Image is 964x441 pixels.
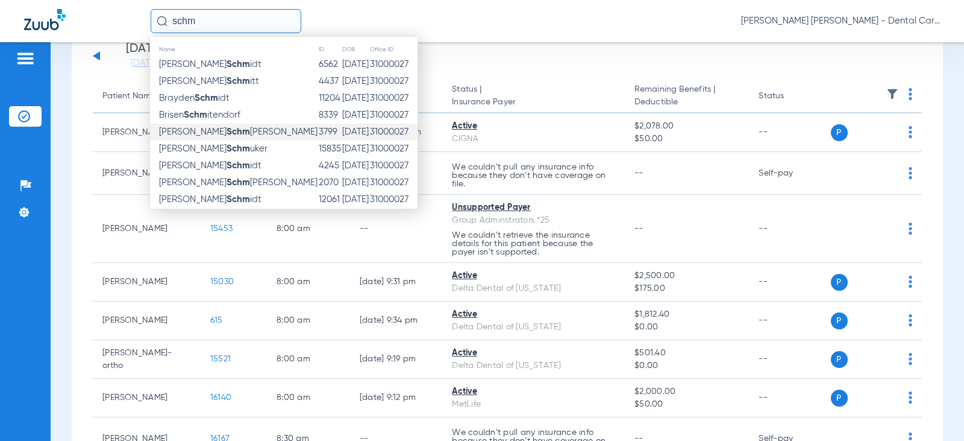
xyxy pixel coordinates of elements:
strong: Schm [227,144,250,153]
td: [DATE] [342,56,369,73]
td: 8:00 AM [267,263,350,302]
img: Zuub Logo [24,9,66,30]
td: 11204 [318,90,342,107]
div: Delta Dental of [US_STATE] [452,321,615,334]
p: We couldn’t retrieve the insurance details for this patient because the payer isn’t supported. [452,231,615,256]
td: [DATE] 9:12 PM [350,379,443,417]
td: [PERSON_NAME] [93,263,201,302]
th: Status | [442,80,625,113]
img: group-dot-blue.svg [909,88,912,100]
strong: Schm [227,161,250,170]
td: -- [749,113,830,152]
td: 31000027 [369,141,418,157]
td: 9812 [318,208,342,225]
td: 8:00 AM [267,340,350,379]
span: Insurance Payer [452,96,615,109]
td: [PERSON_NAME]-ortho [93,340,201,379]
div: Delta Dental of [US_STATE] [452,360,615,372]
div: Active [452,347,615,360]
td: [PERSON_NAME] [93,195,201,263]
div: Group Adminstrators *25 [452,214,615,227]
img: Search Icon [157,16,167,27]
td: 31000027 [369,73,418,90]
td: Self-pay [749,152,830,195]
td: 31000027 [369,56,418,73]
span: $2,078.00 [634,120,739,133]
td: 8339 [318,107,342,124]
strong: Schm [227,60,250,69]
span: [PERSON_NAME] uker [159,144,268,153]
td: 4245 [318,157,342,174]
img: group-dot-blue.svg [909,276,912,288]
td: 15835 [318,141,342,157]
span: 15453 [210,224,233,233]
span: Brisen itendorf [159,110,240,119]
div: Unsupported Payer [452,201,615,214]
td: 2070 [318,174,342,191]
strong: Schm [184,110,207,119]
th: Status [749,80,830,113]
td: [PERSON_NAME] [93,302,201,340]
p: We couldn’t pull any insurance info because they don’t have coverage on file. [452,163,615,188]
div: Active [452,120,615,133]
th: DOB [342,43,369,56]
span: 16140 [210,393,231,402]
div: Active [452,270,615,282]
span: $50.00 [634,133,739,145]
img: group-dot-blue.svg [909,223,912,235]
span: -- [634,224,643,233]
td: 31000027 [369,124,418,141]
span: $0.00 [634,321,739,334]
td: -- [749,302,830,340]
td: [DATE] [342,73,369,90]
td: [DATE] 9:34 PM [350,302,443,340]
td: -- [749,263,830,302]
td: -- [749,379,830,417]
img: filter.svg [886,88,898,100]
input: Search for patients [151,9,301,33]
span: [PERSON_NAME] itt [159,77,259,86]
span: -- [634,169,643,177]
div: Patient Name [102,90,155,103]
th: Remaining Benefits | [625,80,749,113]
div: Active [452,308,615,321]
div: Patient Name [102,90,191,103]
td: -- [749,340,830,379]
th: Office ID [369,43,418,56]
div: Active [452,385,615,398]
strong: Schm [195,94,218,103]
strong: Schm [227,178,250,187]
span: [PERSON_NAME] [PERSON_NAME] [159,178,318,187]
td: [DATE] [342,107,369,124]
td: 31000027 [369,107,418,124]
span: [PERSON_NAME] [PERSON_NAME] [159,127,318,136]
span: [PERSON_NAME] idt [159,60,261,69]
td: 31000027 [369,157,418,174]
span: P [831,390,848,407]
strong: Schm [227,77,250,86]
li: [DATE] [108,43,180,69]
td: 12061 [318,191,342,208]
span: [PERSON_NAME] idt [159,195,261,204]
img: group-dot-blue.svg [909,126,912,138]
td: 31000027 [369,174,418,191]
span: P [831,351,848,368]
img: group-dot-blue.svg [909,167,912,179]
td: [PERSON_NAME] [93,152,201,195]
span: [PERSON_NAME] idt [159,161,261,170]
td: 6562 [318,56,342,73]
td: [DATE] 9:31 PM [350,263,443,302]
th: ID [318,43,342,56]
a: [DATE] [108,57,180,69]
td: 8:00 AM [267,195,350,263]
td: 31000027 [369,208,418,225]
img: group-dot-blue.svg [909,353,912,365]
td: [DATE] [342,191,369,208]
span: 15030 [210,278,234,286]
div: Delta Dental of [US_STATE] [452,282,615,295]
span: P [831,124,848,141]
td: 31000027 [369,90,418,107]
td: -- [749,195,830,263]
td: [DATE] [342,174,369,191]
td: 4437 [318,73,342,90]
